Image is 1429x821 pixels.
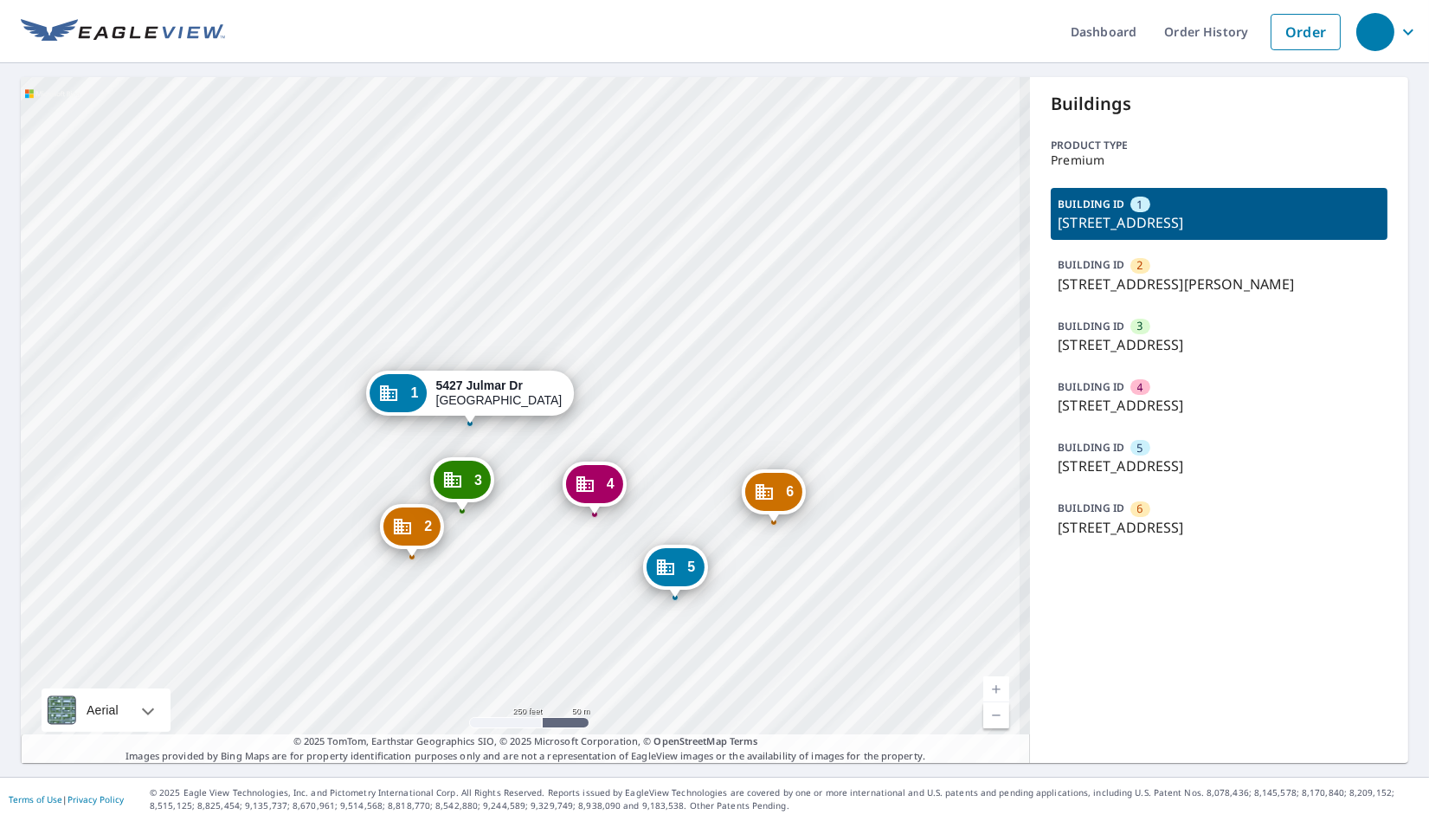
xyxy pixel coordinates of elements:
[563,462,627,515] div: Dropped pin, building 4, Commercial property, 5427 Julmar Dr Cincinnati, OH 45238
[68,793,124,805] a: Privacy Policy
[1058,395,1381,416] p: [STREET_ADDRESS]
[1051,153,1387,167] p: Premium
[1058,319,1124,333] p: BUILDING ID
[410,386,418,399] span: 1
[380,504,444,558] div: Dropped pin, building 2, Commercial property, 1541 Linneman Rd Cincinnati, OH 45238
[9,794,124,805] p: |
[1137,318,1143,334] span: 3
[1058,456,1381,476] p: [STREET_ADDRESS]
[430,457,494,511] div: Dropped pin, building 3, Commercial property, 5427 Julmar Dr Cincinnati, OH 45238
[983,676,1009,702] a: Current Level 17.62395663233702, Zoom In
[730,734,758,747] a: Terms
[21,19,225,45] img: EV Logo
[1137,501,1143,517] span: 6
[366,371,574,424] div: Dropped pin, building 1, Commercial property, 5427 Julmar Dr Cincinnati, OH 45238
[1058,501,1124,515] p: BUILDING ID
[1058,440,1124,455] p: BUILDING ID
[687,560,695,573] span: 5
[1058,379,1124,394] p: BUILDING ID
[1137,197,1143,213] span: 1
[9,793,62,805] a: Terms of Use
[1058,274,1381,294] p: [STREET_ADDRESS][PERSON_NAME]
[1058,334,1381,355] p: [STREET_ADDRESS]
[1058,212,1381,233] p: [STREET_ADDRESS]
[1137,379,1143,396] span: 4
[424,520,432,533] span: 2
[1058,257,1124,272] p: BUILDING ID
[42,688,171,732] div: Aerial
[81,688,124,732] div: Aerial
[1137,257,1143,274] span: 2
[1051,91,1387,117] p: Buildings
[1051,138,1387,153] p: Product type
[643,545,707,598] div: Dropped pin, building 5, Commercial property, 5425 Julmar Dr Cincinnati, OH 45238
[1137,440,1143,456] span: 5
[436,378,523,392] strong: 5427 Julmar Dr
[293,734,758,749] span: © 2025 TomTom, Earthstar Geographics SIO, © 2025 Microsoft Corporation, ©
[150,786,1420,812] p: © 2025 Eagle View Technologies, Inc. and Pictometry International Corp. All Rights Reserved. Repo...
[474,474,482,487] span: 3
[21,734,1030,763] p: Images provided by Bing Maps are for property identification purposes only and are not a represen...
[1058,197,1124,211] p: BUILDING ID
[436,378,563,408] div: [GEOGRAPHIC_DATA]
[1058,517,1381,538] p: [STREET_ADDRESS]
[653,734,726,747] a: OpenStreetMap
[983,702,1009,728] a: Current Level 17.62395663233702, Zoom Out
[786,485,794,498] span: 6
[1271,14,1341,50] a: Order
[742,469,806,523] div: Dropped pin, building 6, Commercial property, 5425 Julmar Dr Cincinnati, OH 45238
[607,477,615,490] span: 4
